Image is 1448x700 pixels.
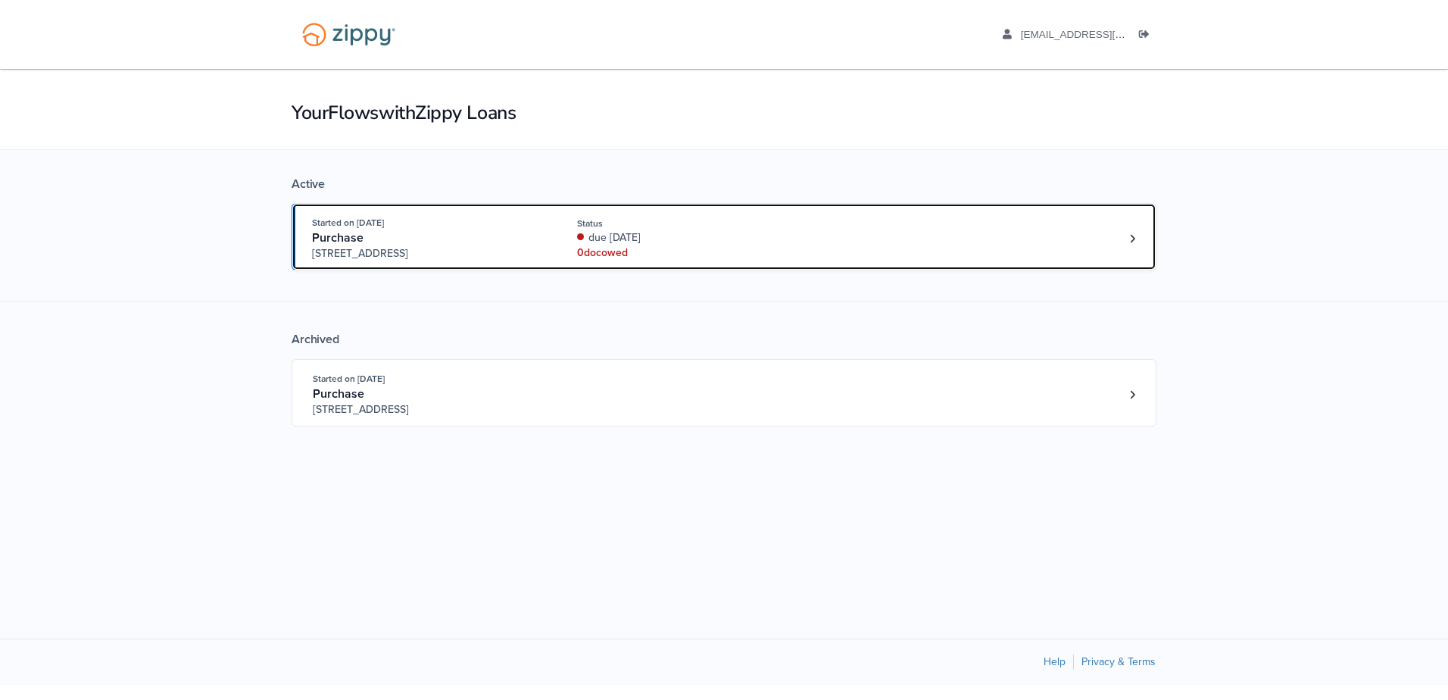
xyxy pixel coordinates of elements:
[312,217,384,228] span: Started on [DATE]
[312,246,543,261] span: [STREET_ADDRESS]
[292,359,1156,427] a: Open loan 4082662
[1121,383,1144,406] a: Loan number 4082662
[1121,227,1144,250] a: Loan number 4229803
[577,245,779,261] div: 0 doc owed
[292,177,1156,192] div: Active
[1021,29,1278,40] span: sade.hatten@yahoo.com
[577,230,779,245] div: due [DATE]
[292,332,1156,347] div: Archived
[312,230,364,245] span: Purchase
[292,100,1156,126] h1: Your Flows with Zippy Loans
[1044,655,1066,668] a: Help
[292,15,405,54] img: Logo
[313,373,385,384] span: Started on [DATE]
[313,402,544,417] span: [STREET_ADDRESS]
[292,203,1156,270] a: Open loan 4229803
[313,386,364,402] span: Purchase
[577,217,779,230] div: Status
[1003,29,1278,44] a: edit profile
[1081,655,1156,668] a: Privacy & Terms
[1139,29,1156,44] a: Log out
